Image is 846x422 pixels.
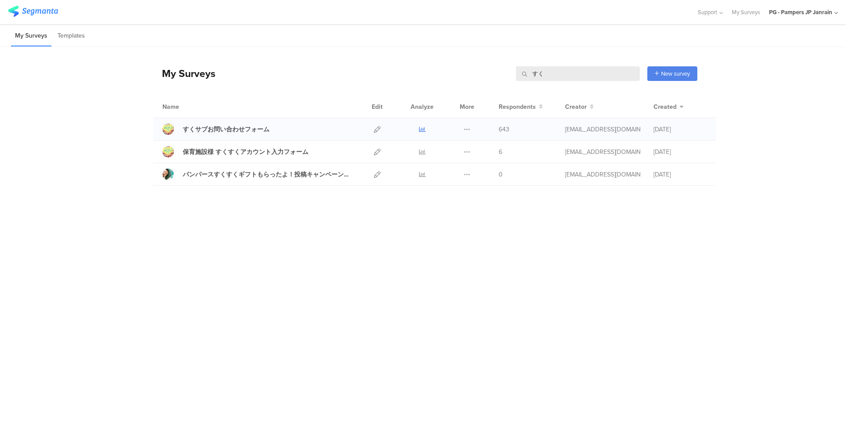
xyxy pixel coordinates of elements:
[162,102,215,111] div: Name
[565,102,594,111] button: Creator
[654,170,707,179] div: [DATE]
[162,146,308,157] a: 保育施設様 すくすくアカウント入力フォーム
[162,169,354,180] a: パンパースすくすくギフトもらったよ！投稿キャンペーン投稿キャンペーン
[654,147,707,157] div: [DATE]
[565,147,640,157] div: ebisu.ae.1@pg.com
[409,96,435,118] div: Analyze
[153,66,215,81] div: My Surveys
[654,102,677,111] span: Created
[162,123,269,135] a: すくサブお問い合わせフォーム
[499,102,536,111] span: Respondents
[8,6,58,17] img: segmanta logo
[458,96,477,118] div: More
[698,8,717,16] span: Support
[54,26,89,46] li: Templates
[661,69,690,78] span: New survey
[499,102,543,111] button: Respondents
[499,147,502,157] span: 6
[565,125,640,134] div: ebisu.ae.1@pg.com
[183,170,354,179] div: パンパースすくすくギフトもらったよ！投稿キャンペーン投稿キャンペーン
[565,170,640,179] div: furumi.tomoko1@trans-cosmos.co.jp
[183,125,269,134] div: すくサブお問い合わせフォーム
[565,102,587,111] span: Creator
[499,125,509,134] span: 643
[654,102,684,111] button: Created
[183,147,308,157] div: 保育施設様 すくすくアカウント入力フォーム
[368,96,387,118] div: Edit
[499,170,503,179] span: 0
[11,26,51,46] li: My Surveys
[516,66,640,81] input: Survey Name, Creator...
[769,8,832,16] div: PG - Pampers JP Janrain
[654,125,707,134] div: [DATE]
